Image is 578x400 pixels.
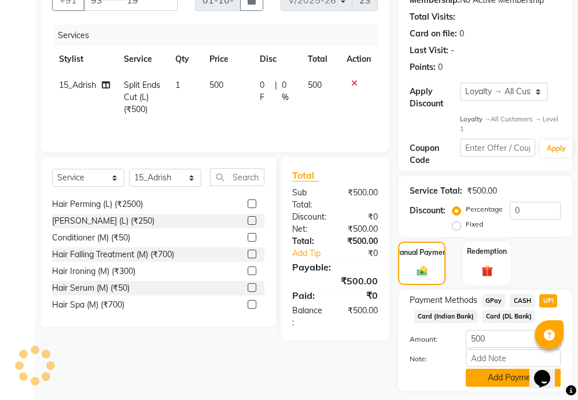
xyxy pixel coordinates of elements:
[478,264,496,278] img: _gift.svg
[282,79,294,103] span: 0 %
[52,249,174,261] div: Hair Falling Treatment (M) (₹700)
[510,294,535,308] span: CASH
[53,25,386,46] div: Services
[410,294,477,306] span: Payment Methods
[175,80,180,90] span: 1
[410,45,448,57] div: Last Visit:
[410,142,460,166] div: Coupon Code
[459,28,464,40] div: 0
[401,334,457,345] label: Amount:
[460,115,491,123] strong: Loyalty →
[410,86,460,110] div: Apply Discount
[344,247,386,260] div: ₹0
[340,46,378,72] th: Action
[52,198,143,210] div: Hair Perming (L) (₹2500)
[540,140,573,157] button: Apply
[410,28,457,40] div: Card on file:
[466,369,561,387] button: Add Payment
[414,265,430,277] img: _cash.svg
[438,61,443,73] div: 0
[466,330,561,348] input: Amount
[401,354,457,364] label: Note:
[539,294,557,308] span: UPI
[466,349,561,367] input: Add Note
[117,46,168,72] th: Service
[301,46,340,72] th: Total
[410,11,455,23] div: Total Visits:
[59,80,96,90] span: 15_Adrish
[260,79,270,103] span: 0 F
[335,235,386,247] div: ₹500.00
[284,305,335,329] div: Balance :
[52,299,124,311] div: Hair Spa (M) (₹700)
[410,185,462,197] div: Service Total:
[410,205,446,217] div: Discount:
[482,310,535,323] span: Card (DL Bank)
[210,168,264,186] input: Search or Scan
[292,169,319,182] span: Total
[52,215,154,227] div: [PERSON_NAME] (L) (₹250)
[284,247,344,260] a: Add Tip
[335,305,386,329] div: ₹500.00
[52,265,135,277] div: Hair Ironing (M) (₹300)
[460,114,561,134] div: All Customers → Level 1
[52,282,130,294] div: Hair Serum (M) (₹50)
[308,80,322,90] span: 500
[284,211,335,223] div: Discount:
[460,139,536,157] input: Enter Offer / Coupon Code
[209,80,223,90] span: 500
[466,219,483,229] label: Fixed
[410,61,436,73] div: Points:
[529,354,566,388] iframe: chat widget
[52,46,117,72] th: Stylist
[335,223,386,235] div: ₹500.00
[335,211,386,223] div: ₹0
[275,79,277,103] span: |
[168,46,203,72] th: Qty
[451,45,454,57] div: -
[467,185,497,197] div: ₹500.00
[284,274,386,288] div: ₹500.00
[394,247,450,258] label: Manual Payment
[284,223,335,235] div: Net:
[284,187,335,211] div: Sub Total:
[466,204,503,214] label: Percentage
[414,310,478,323] span: Card (Indian Bank)
[52,232,130,244] div: Conditioner (M) (₹50)
[253,46,300,72] th: Disc
[467,246,507,257] label: Redemption
[284,288,335,302] div: Paid:
[203,46,253,72] th: Price
[284,260,386,274] div: Payable:
[284,235,335,247] div: Total:
[482,294,506,308] span: GPay
[124,80,160,114] span: Split Ends Cut (L) (₹500)
[335,288,386,302] div: ₹0
[335,187,386,211] div: ₹500.00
